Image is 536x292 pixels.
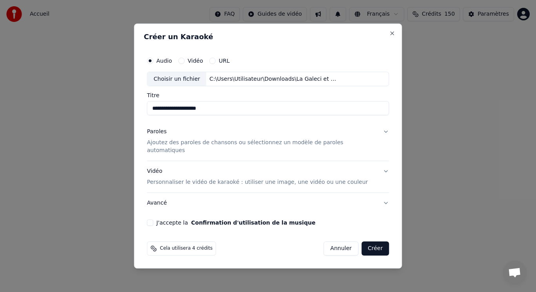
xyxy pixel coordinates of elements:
[147,178,368,186] p: Personnaliser le vidéo de karaoké : utiliser une image, une vidéo ou une couleur
[324,241,358,256] button: Annuler
[147,122,389,161] button: ParolesAjoutez des paroles de chansons ou sélectionnez un modèle de paroles automatiques
[361,241,389,256] button: Créer
[157,58,172,63] label: Audio
[157,220,315,225] label: J'accepte la
[147,139,377,155] p: Ajoutez des paroles de chansons ou sélectionnez un modèle de paroles automatiques
[147,161,389,192] button: VidéoPersonnaliser le vidéo de karaoké : utiliser une image, une vidéo ou une couleur
[148,72,206,86] div: Choisir un fichier
[191,220,315,225] button: J'accepte la
[144,33,392,40] h2: Créer un Karaoké
[147,193,389,213] button: Avancé
[147,93,389,98] label: Titre
[219,58,230,63] label: URL
[160,245,213,252] span: Cela utilisera 4 crédits
[147,128,167,136] div: Paroles
[188,58,203,63] label: Vidéo
[206,75,340,83] div: C:\Users\Utilisateur\Downloads\La Galeci et la Mifour.mp3
[147,167,368,186] div: Vidéo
